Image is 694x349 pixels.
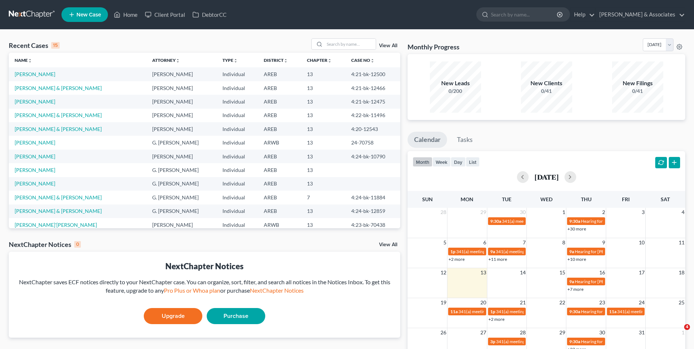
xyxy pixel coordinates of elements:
td: [PERSON_NAME] [146,81,217,95]
td: 4:22-bk-11496 [345,109,401,122]
a: +2 more [488,316,504,322]
td: 4:24-bk-10790 [345,150,401,163]
span: 9 [601,238,606,247]
td: 13 [301,218,345,232]
td: 4:21-bk-12466 [345,81,401,95]
a: Upgrade [144,308,202,324]
td: AREB [258,150,301,163]
span: 6 [483,238,487,247]
a: DebtorCC [189,8,230,21]
a: +10 more [567,256,586,262]
span: 26 [440,328,447,337]
td: [PERSON_NAME] [146,218,217,232]
td: G. [PERSON_NAME] [146,204,217,218]
span: 28 [440,208,447,217]
i: unfold_more [327,59,332,63]
a: View All [379,242,397,247]
div: 0/41 [612,87,663,95]
td: 4:20-12543 [345,122,401,136]
td: Individual [217,191,258,204]
span: 12 [440,268,447,277]
td: 13 [301,177,345,191]
td: 4:24-bk-12859 [345,204,401,218]
td: [PERSON_NAME] [146,122,217,136]
div: New Leads [430,79,481,87]
td: AREB [258,204,301,218]
span: 9a [490,249,495,254]
td: ARWB [258,218,301,232]
button: day [451,157,466,167]
span: 11a [450,309,458,314]
span: 9:30a [569,218,580,224]
td: 13 [301,122,345,136]
a: Chapterunfold_more [307,57,332,63]
td: AREB [258,191,301,204]
td: Individual [217,218,258,232]
a: Calendar [408,132,447,148]
span: Sat [661,196,670,202]
td: AREB [258,67,301,81]
span: 3p [490,339,495,344]
a: Pro Plus or Whoa plan [164,287,220,294]
span: Hearing for [PERSON_NAME] [575,249,632,254]
span: 5 [443,238,447,247]
td: ARWB [258,136,301,149]
span: 23 [599,298,606,307]
span: Hearing for [PERSON_NAME][GEOGRAPHIC_DATA] [581,339,682,344]
a: [PERSON_NAME] & [PERSON_NAME] [15,126,102,132]
div: 15 [51,42,60,49]
span: 341(a) meeting for [PERSON_NAME] Provence [458,309,548,314]
span: 341(a) meeting for [PERSON_NAME] [617,309,688,314]
span: 341(a) meeting for Deadrun [PERSON_NAME] [502,218,590,224]
span: 341(a) meeting for [PERSON_NAME] [496,309,567,314]
td: 13 [301,95,345,108]
a: [PERSON_NAME] & [PERSON_NAME] [15,208,102,214]
td: AREB [258,109,301,122]
td: Individual [217,122,258,136]
span: 25 [678,298,685,307]
span: Hearing for [PERSON_NAME] [581,218,638,224]
td: 4:23-bk-70438 [345,218,401,232]
a: +7 more [567,286,584,292]
i: unfold_more [370,59,375,63]
input: Search by name... [491,8,558,21]
span: 341(a) meeting for [PERSON_NAME] [496,339,567,344]
input: Search by name... [325,39,376,49]
td: AREB [258,122,301,136]
td: 13 [301,150,345,163]
span: 341(a) meeting for [PERSON_NAME] and [PERSON_NAME] [496,249,609,254]
td: G. [PERSON_NAME] [146,163,217,177]
a: Home [110,8,141,21]
a: [PERSON_NAME] [15,180,55,187]
span: Fri [622,196,630,202]
span: 20 [480,298,487,307]
td: [PERSON_NAME] [146,150,217,163]
a: [PERSON_NAME] [15,139,55,146]
td: 13 [301,81,345,95]
td: Individual [217,150,258,163]
span: 341(a) meeting for [PERSON_NAME] [456,249,527,254]
td: 13 [301,163,345,177]
span: Hearing for [PERSON_NAME] [581,309,638,314]
span: 11a [609,309,616,314]
a: Districtunfold_more [264,57,288,63]
div: NextChapter saves ECF notices directly to your NextChapter case. You can organize, sort, filter, ... [15,278,394,295]
td: 13 [301,136,345,149]
a: Typeunfold_more [222,57,238,63]
td: [PERSON_NAME] [146,67,217,81]
span: Tue [502,196,511,202]
span: 29 [559,328,566,337]
i: unfold_more [233,59,238,63]
div: 0/41 [521,87,572,95]
span: 10 [638,238,645,247]
td: Individual [217,204,258,218]
td: Individual [217,95,258,108]
a: NextChapter Notices [250,287,304,294]
td: 13 [301,204,345,218]
span: 1p [490,309,495,314]
a: [PERSON_NAME] [15,98,55,105]
span: 1 [562,208,566,217]
span: Wed [540,196,552,202]
a: +11 more [488,256,507,262]
div: 0/200 [430,87,481,95]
